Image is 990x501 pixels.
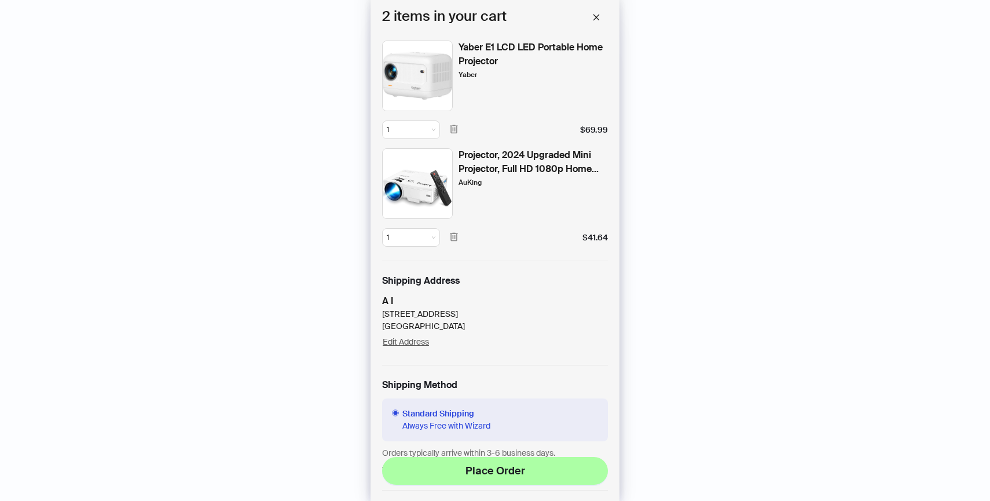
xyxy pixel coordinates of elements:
[387,229,435,246] span: 1
[382,320,465,332] div: [GEOGRAPHIC_DATA]
[382,295,393,307] strong: A I
[402,408,490,420] span: Standard Shipping
[383,337,429,347] span: Edit Address
[580,124,608,136] div: $69.99
[387,121,435,138] span: 1
[382,275,608,287] h2: Shipping Address
[402,420,490,432] span: Always Free with Wizard
[382,148,453,219] img: shopping
[382,457,608,485] button: Place Order
[465,464,525,478] span: Place Order
[459,70,477,80] div: Yaber
[382,308,465,320] div: [STREET_ADDRESS]
[382,379,608,392] h2: Shipping Method
[459,177,482,188] div: AuKing
[382,332,430,351] button: Edit Address
[459,41,608,68] div: Yaber E1 LCD LED Portable Home Projector
[382,41,453,111] img: 1738660040_1876021.jpg
[592,13,600,21] span: close
[459,148,608,176] div: Projector, 2024 Upgraded Mini Projector, Full HD 1080p Home Theater Video
[382,447,608,459] div: Orders typically arrive within 3-6 business days.
[582,232,608,244] div: $41.64
[382,6,507,29] h1: 2 items in your cart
